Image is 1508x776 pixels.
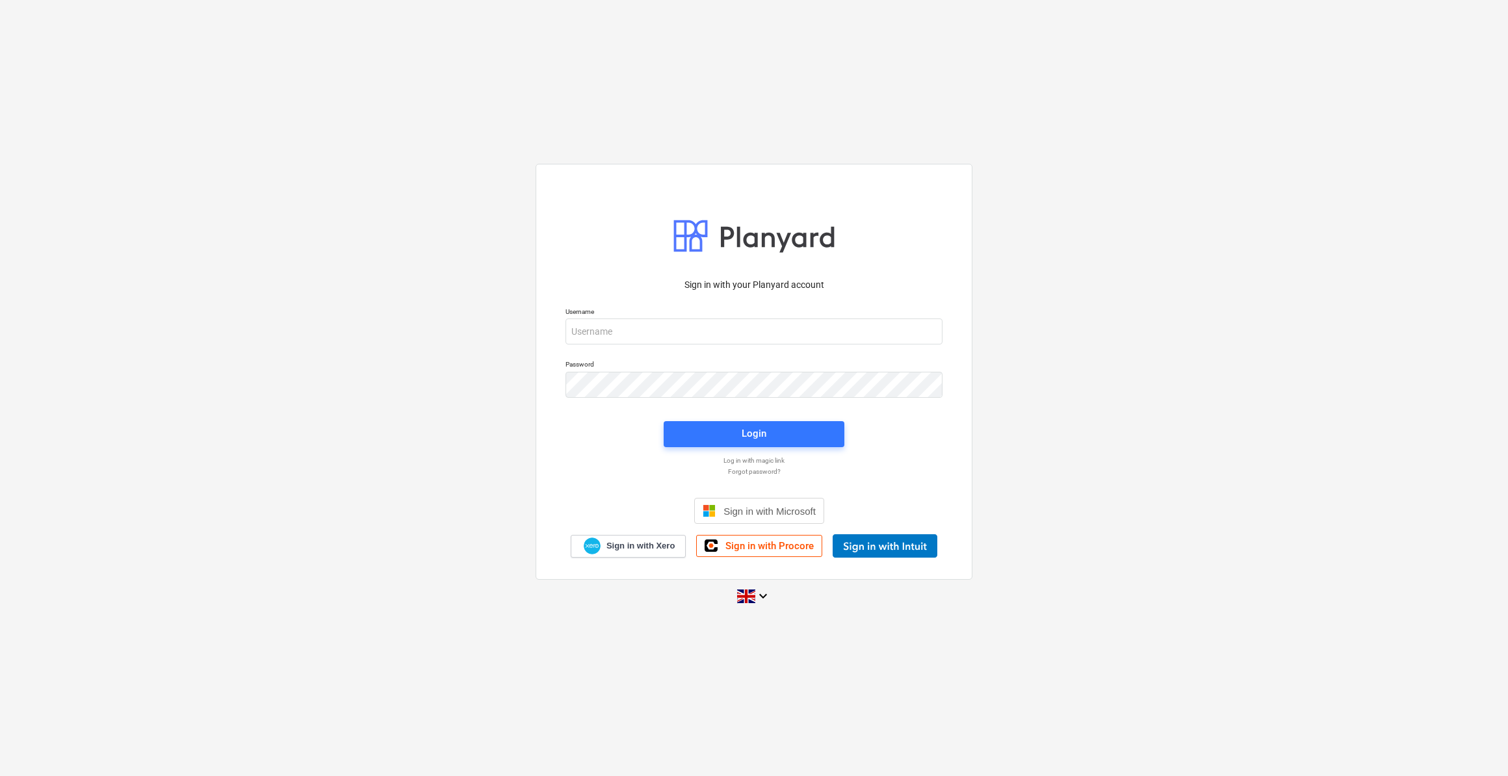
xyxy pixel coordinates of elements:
a: Forgot password? [559,467,949,476]
div: Login [742,425,766,442]
a: Sign in with Xero [571,535,686,558]
span: Sign in with Xero [606,540,675,552]
span: Sign in with Procore [725,540,814,552]
span: Sign in with Microsoft [723,506,816,517]
p: Password [565,360,942,371]
img: Microsoft logo [703,504,716,517]
p: Sign in with your Planyard account [565,278,942,292]
button: Login [664,421,844,447]
p: Username [565,307,942,318]
a: Sign in with Procore [696,535,822,557]
i: keyboard_arrow_down [755,588,771,604]
img: Xero logo [584,537,601,555]
a: Log in with magic link [559,456,949,465]
input: Username [565,318,942,344]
